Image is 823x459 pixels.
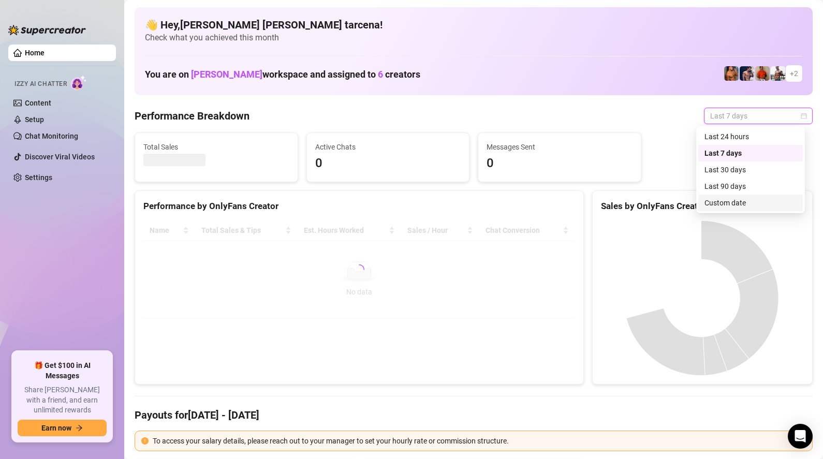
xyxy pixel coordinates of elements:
[698,195,803,211] div: Custom date
[8,25,86,35] img: logo-BBDzfeDw.svg
[315,154,461,173] span: 0
[145,18,802,32] h4: 👋 Hey, [PERSON_NAME] [PERSON_NAME] tarcena !
[315,141,461,153] span: Active Chats
[143,141,289,153] span: Total Sales
[18,385,107,416] span: Share [PERSON_NAME] with a friend, and earn unlimited rewards
[487,154,633,173] span: 0
[704,181,797,192] div: Last 90 days
[191,69,262,80] span: [PERSON_NAME]
[698,128,803,145] div: Last 24 hours
[790,68,798,79] span: + 2
[145,32,802,43] span: Check what you achieved this month
[724,66,739,81] img: JG
[704,164,797,175] div: Last 30 days
[141,437,149,445] span: exclamation-circle
[25,153,95,161] a: Discover Viral Videos
[710,108,806,124] span: Last 7 days
[354,264,364,275] span: loading
[18,361,107,381] span: 🎁 Get $100 in AI Messages
[25,173,52,182] a: Settings
[71,75,87,90] img: AI Chatter
[25,115,44,124] a: Setup
[143,199,575,213] div: Performance by OnlyFans Creator
[135,109,249,123] h4: Performance Breakdown
[18,420,107,436] button: Earn nowarrow-right
[740,66,754,81] img: Axel
[788,424,813,449] div: Open Intercom Messenger
[25,49,45,57] a: Home
[76,424,83,432] span: arrow-right
[704,131,797,142] div: Last 24 hours
[378,69,383,80] span: 6
[487,141,633,153] span: Messages Sent
[704,197,797,209] div: Custom date
[145,69,420,80] h1: You are on workspace and assigned to creators
[801,113,807,119] span: calendar
[135,408,813,422] h4: Payouts for [DATE] - [DATE]
[25,132,78,140] a: Chat Monitoring
[698,145,803,161] div: Last 7 days
[771,66,785,81] img: JUSTIN
[14,79,67,89] span: Izzy AI Chatter
[601,199,804,213] div: Sales by OnlyFans Creator
[755,66,770,81] img: Justin
[41,424,71,432] span: Earn now
[698,161,803,178] div: Last 30 days
[25,99,51,107] a: Content
[153,435,806,447] div: To access your salary details, please reach out to your manager to set your hourly rate or commis...
[704,147,797,159] div: Last 7 days
[698,178,803,195] div: Last 90 days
